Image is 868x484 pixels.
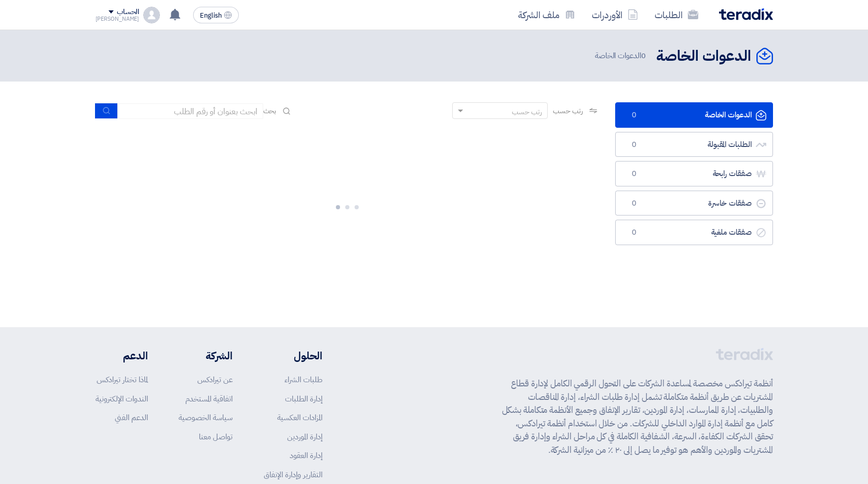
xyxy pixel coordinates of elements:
li: الحلول [264,348,322,364]
li: الشركة [179,348,233,364]
span: 0 [628,110,641,120]
input: ابحث بعنوان أو رقم الطلب [118,103,263,119]
span: رتب حسب [553,105,582,116]
a: التقارير وإدارة الإنفاق [264,469,322,480]
a: صفقات ملغية0 [615,220,773,245]
button: English [193,7,239,23]
a: الدعم الفني [115,412,148,423]
div: الحساب [117,8,139,17]
a: طلبات الشراء [284,374,322,385]
a: الأوردرات [584,3,646,27]
a: عن تيرادكس [197,374,233,385]
img: Teradix logo [719,8,773,20]
a: الدعوات الخاصة0 [615,102,773,128]
a: إدارة الطلبات [285,393,322,405]
a: الندوات الإلكترونية [96,393,148,405]
a: إدارة العقود [290,450,322,461]
a: اتفاقية المستخدم [185,393,233,405]
span: 0 [628,227,641,238]
a: لماذا تختار تيرادكس [97,374,148,385]
a: تواصل معنا [199,431,233,442]
p: أنظمة تيرادكس مخصصة لمساعدة الشركات على التحول الرقمي الكامل لإدارة قطاع المشتريات عن طريق أنظمة ... [502,377,773,456]
a: صفقات رابحة0 [615,161,773,186]
a: المزادات العكسية [277,412,322,423]
span: بحث [263,105,277,116]
a: الطلبات المقبولة0 [615,132,773,157]
span: 0 [628,198,641,209]
a: سياسة الخصوصية [179,412,233,423]
img: profile_test.png [143,7,160,23]
h2: الدعوات الخاصة [656,46,751,66]
span: 0 [628,169,641,179]
a: الطلبات [646,3,707,27]
div: [PERSON_NAME] [96,16,140,22]
span: الدعوات الخاصة [595,50,648,62]
li: الدعم [96,348,148,364]
a: إدارة الموردين [287,431,322,442]
a: ملف الشركة [510,3,584,27]
a: صفقات خاسرة0 [615,191,773,216]
span: 0 [641,50,646,61]
span: 0 [628,140,641,150]
div: رتب حسب [512,106,542,117]
span: English [200,12,222,19]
